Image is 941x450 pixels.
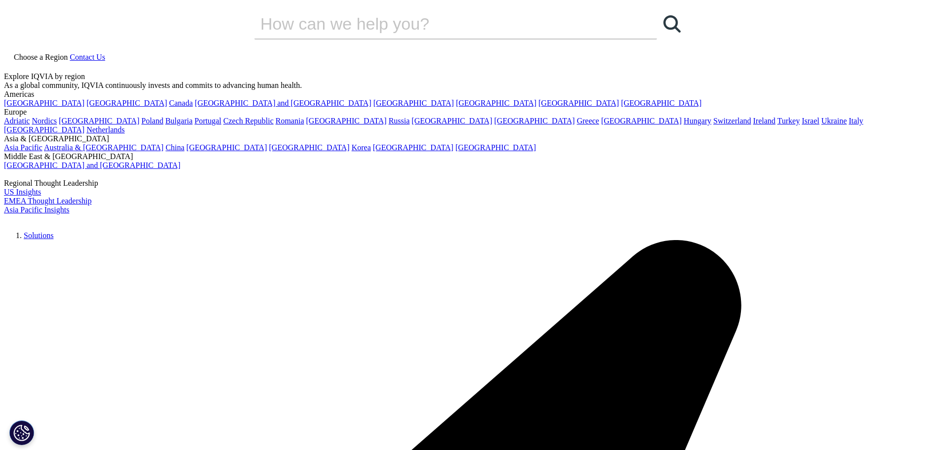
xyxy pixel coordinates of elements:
a: Contact Us [70,53,105,61]
a: [GEOGRAPHIC_DATA] and [GEOGRAPHIC_DATA] [195,99,371,107]
a: Russia [389,117,410,125]
a: EMEA Thought Leadership [4,197,91,205]
a: Netherlands [86,125,124,134]
a: [GEOGRAPHIC_DATA] [4,99,84,107]
a: Romania [276,117,304,125]
a: Turkey [777,117,800,125]
a: [GEOGRAPHIC_DATA] [373,143,453,152]
a: Solutions [24,231,53,240]
a: [GEOGRAPHIC_DATA] [59,117,139,125]
div: Explore IQVIA by region [4,72,937,81]
div: Middle East & [GEOGRAPHIC_DATA] [4,152,937,161]
a: Korea [352,143,371,152]
a: Nordics [32,117,57,125]
a: Portugal [195,117,221,125]
button: Cookies Settings [9,420,34,445]
a: [GEOGRAPHIC_DATA] [456,99,536,107]
a: [GEOGRAPHIC_DATA] [269,143,350,152]
a: Hungary [684,117,711,125]
svg: Search [663,15,681,33]
a: Greece [577,117,599,125]
a: Italy [849,117,863,125]
a: [GEOGRAPHIC_DATA] [494,117,575,125]
a: [GEOGRAPHIC_DATA] [4,125,84,134]
a: Australia & [GEOGRAPHIC_DATA] [44,143,164,152]
a: [GEOGRAPHIC_DATA] [621,99,701,107]
div: As a global community, IQVIA continuously invests and commits to advancing human health. [4,81,937,90]
a: [GEOGRAPHIC_DATA] [373,99,454,107]
a: Israel [802,117,819,125]
a: Poland [141,117,163,125]
div: Americas [4,90,937,99]
a: China [165,143,184,152]
a: US Insights [4,188,41,196]
a: [GEOGRAPHIC_DATA] [411,117,492,125]
a: [GEOGRAPHIC_DATA] [306,117,387,125]
a: Asia Pacific Insights [4,205,69,214]
a: Search [657,9,687,39]
a: Adriatic [4,117,30,125]
a: [GEOGRAPHIC_DATA] [538,99,619,107]
div: Regional Thought Leadership [4,179,937,188]
a: [GEOGRAPHIC_DATA] [455,143,536,152]
a: Asia Pacific [4,143,42,152]
div: Asia & [GEOGRAPHIC_DATA] [4,134,937,143]
a: Czech Republic [223,117,274,125]
a: Bulgaria [165,117,193,125]
a: [GEOGRAPHIC_DATA] [601,117,682,125]
div: Europe [4,108,937,117]
a: [GEOGRAPHIC_DATA] [186,143,267,152]
a: Ireland [753,117,776,125]
a: [GEOGRAPHIC_DATA] [86,99,167,107]
input: Search [254,9,629,39]
a: Switzerland [713,117,751,125]
span: Choose a Region [14,53,68,61]
a: Ukraine [821,117,847,125]
a: Canada [169,99,193,107]
a: [GEOGRAPHIC_DATA] and [GEOGRAPHIC_DATA] [4,161,180,169]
